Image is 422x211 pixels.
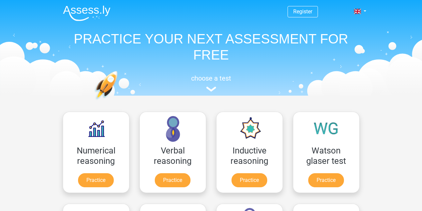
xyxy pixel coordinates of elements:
[206,87,216,92] img: assessment
[58,31,365,63] h1: PRACTICE YOUR NEXT ASSESSMENT FOR FREE
[155,173,190,187] a: Practice
[78,173,114,187] a: Practice
[308,173,344,187] a: Practice
[58,74,365,92] a: choose a test
[94,71,143,131] img: practice
[293,8,312,15] a: Register
[63,5,110,21] img: Assessly
[58,74,365,82] h5: choose a test
[232,173,267,187] a: Practice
